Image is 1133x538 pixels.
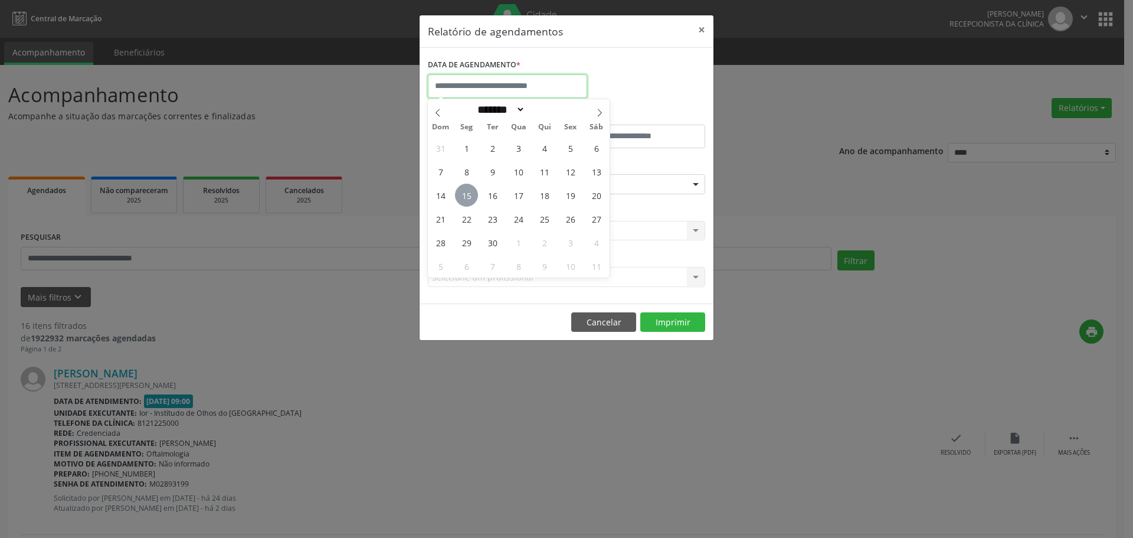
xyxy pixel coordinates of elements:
span: Setembro 11, 2025 [533,160,556,183]
span: Setembro 4, 2025 [533,136,556,159]
span: Seg [454,123,480,131]
span: Outubro 3, 2025 [559,231,582,254]
span: Setembro 19, 2025 [559,184,582,207]
span: Setembro 1, 2025 [455,136,478,159]
span: Setembro 12, 2025 [559,160,582,183]
span: Setembro 28, 2025 [429,231,452,254]
span: Setembro 13, 2025 [585,160,608,183]
span: Setembro 8, 2025 [455,160,478,183]
span: Setembro 29, 2025 [455,231,478,254]
span: Sex [558,123,584,131]
span: Outubro 10, 2025 [559,255,582,278]
span: Outubro 9, 2025 [533,255,556,278]
span: Outubro 5, 2025 [429,255,452,278]
span: Qua [506,123,532,131]
span: Setembro 27, 2025 [585,207,608,230]
span: Outubro 11, 2025 [585,255,608,278]
span: Setembro 10, 2025 [507,160,530,183]
span: Setembro 26, 2025 [559,207,582,230]
span: Setembro 18, 2025 [533,184,556,207]
button: Close [690,15,713,44]
label: ATÉ [569,106,705,125]
span: Outubro 1, 2025 [507,231,530,254]
span: Setembro 24, 2025 [507,207,530,230]
span: Dom [428,123,454,131]
span: Setembro 25, 2025 [533,207,556,230]
select: Month [473,103,525,116]
span: Setembro 23, 2025 [481,207,504,230]
span: Setembro 17, 2025 [507,184,530,207]
span: Setembro 16, 2025 [481,184,504,207]
span: Ter [480,123,506,131]
span: Outubro 4, 2025 [585,231,608,254]
button: Cancelar [571,312,636,332]
span: Setembro 22, 2025 [455,207,478,230]
span: Setembro 21, 2025 [429,207,452,230]
span: Agosto 31, 2025 [429,136,452,159]
span: Setembro 5, 2025 [559,136,582,159]
button: Imprimir [640,312,705,332]
h5: Relatório de agendamentos [428,24,563,39]
span: Setembro 7, 2025 [429,160,452,183]
span: Outubro 6, 2025 [455,255,478,278]
input: Year [525,103,564,116]
span: Setembro 2, 2025 [481,136,504,159]
span: Qui [532,123,558,131]
span: Sáb [584,123,610,131]
span: Setembro 3, 2025 [507,136,530,159]
span: Setembro 15, 2025 [455,184,478,207]
span: Outubro 8, 2025 [507,255,530,278]
span: Outubro 7, 2025 [481,255,504,278]
span: Setembro 20, 2025 [585,184,608,207]
span: Setembro 30, 2025 [481,231,504,254]
span: Outubro 2, 2025 [533,231,556,254]
span: Setembro 9, 2025 [481,160,504,183]
label: DATA DE AGENDAMENTO [428,56,520,74]
span: Setembro 14, 2025 [429,184,452,207]
span: Setembro 6, 2025 [585,136,608,159]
